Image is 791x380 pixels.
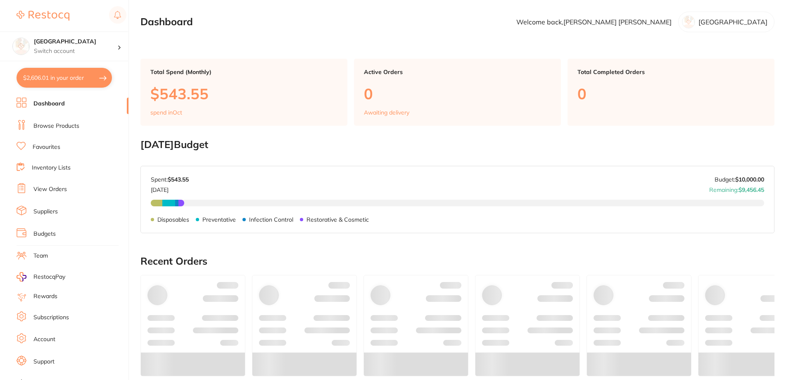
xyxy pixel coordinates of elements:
img: RestocqPay [17,272,26,282]
a: Budgets [33,230,56,238]
a: Total Spend (Monthly)$543.55spend inOct [140,59,347,126]
p: [DATE] [151,183,189,193]
p: 0 [364,85,551,102]
a: Suppliers [33,208,58,216]
a: RestocqPay [17,272,65,282]
a: Browse Products [33,122,79,130]
a: Rewards [33,292,57,301]
img: Restocq Logo [17,11,69,21]
strong: $9,456.45 [739,186,764,194]
a: Account [33,335,55,344]
p: Disposables [157,216,189,223]
strong: $543.55 [168,176,189,183]
button: $2,606.01 in your order [17,68,112,88]
a: Total Completed Orders0 [568,59,774,126]
h4: Katoomba Dental Centre [34,38,117,46]
h2: [DATE] Budget [140,139,774,151]
p: Budget: [715,176,764,183]
p: Preventative [202,216,236,223]
a: Restocq Logo [17,6,69,25]
p: Switch account [34,47,117,55]
h2: Dashboard [140,16,193,28]
h2: Recent Orders [140,256,774,267]
p: Active Orders [364,69,551,75]
a: Dashboard [33,100,65,108]
a: Support [33,358,55,366]
p: Total Completed Orders [577,69,765,75]
p: 0 [577,85,765,102]
p: spend in Oct [150,109,182,116]
p: Restorative & Cosmetic [306,216,369,223]
a: Active Orders0Awaiting delivery [354,59,561,126]
p: Total Spend (Monthly) [150,69,337,75]
p: Welcome back, [PERSON_NAME] [PERSON_NAME] [516,18,672,26]
a: View Orders [33,185,67,194]
a: Inventory Lists [32,164,71,172]
p: Awaiting delivery [364,109,409,116]
img: Katoomba Dental Centre [13,38,29,55]
a: Team [33,252,48,260]
span: RestocqPay [33,273,65,281]
a: Favourites [33,143,60,151]
a: Subscriptions [33,313,69,322]
p: Spent: [151,176,189,183]
p: Remaining: [709,183,764,193]
p: Infection Control [249,216,293,223]
p: [GEOGRAPHIC_DATA] [698,18,767,26]
strong: $10,000.00 [735,176,764,183]
p: $543.55 [150,85,337,102]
